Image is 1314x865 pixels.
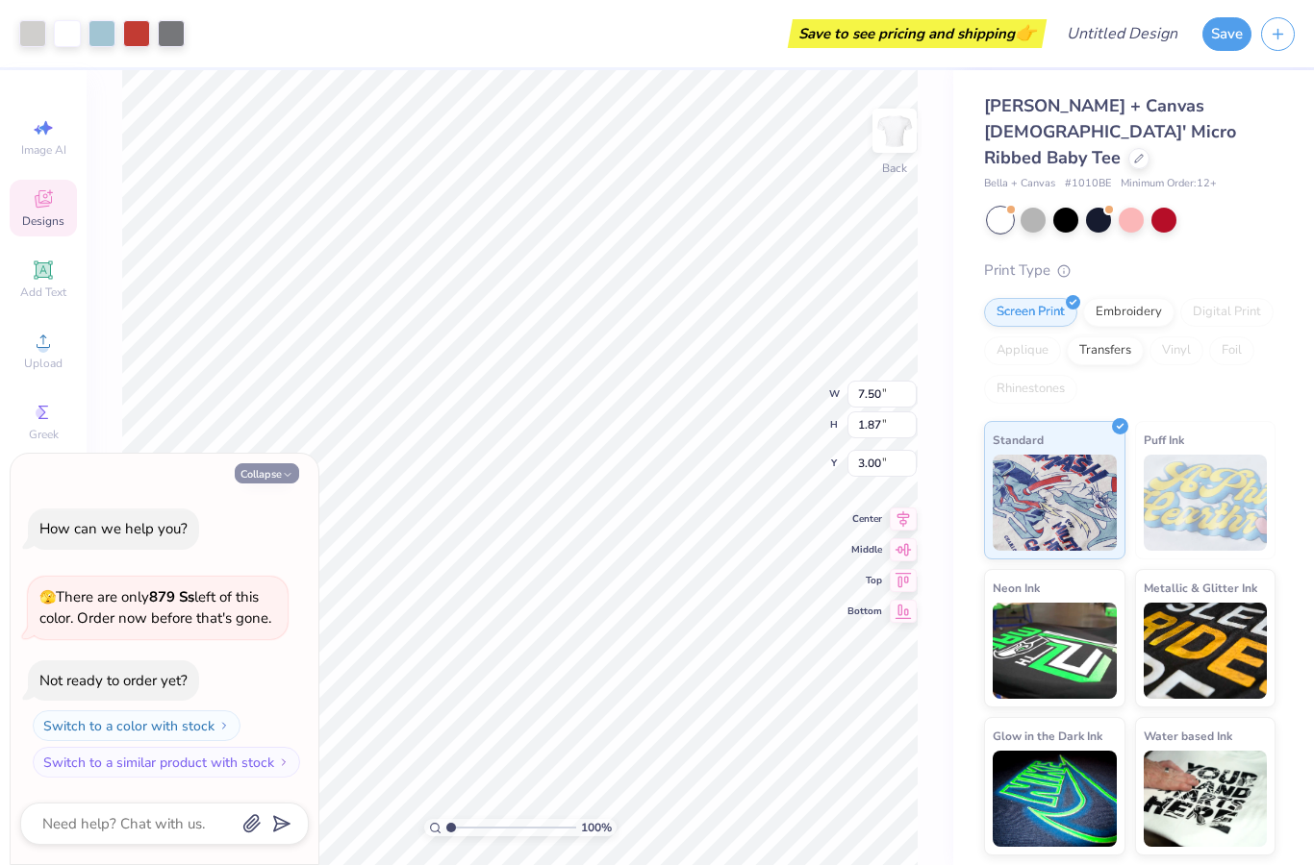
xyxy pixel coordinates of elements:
span: Image AI [21,142,66,158]
div: Embroidery [1083,298,1175,327]
span: There are only left of this color. Order now before that's gone. [39,587,271,629]
div: Applique [984,336,1061,365]
img: Switch to a color with stock [218,720,230,731]
strong: 879 Ss [149,587,194,606]
span: Greek [29,427,59,442]
div: Save to see pricing and shipping [793,19,1042,48]
span: Bottom [847,605,882,618]
span: Metallic & Glitter Ink [1144,578,1257,598]
span: [PERSON_NAME] + Canvas [DEMOGRAPHIC_DATA]' Micro Ribbed Baby Tee [984,94,1236,169]
span: # 1010BE [1065,176,1111,192]
img: Water based Ink [1144,751,1268,847]
span: 👉 [1015,21,1036,44]
span: Center [847,512,882,526]
span: Middle [847,543,882,556]
button: Switch to a color with stock [33,710,240,741]
span: Glow in the Dark Ink [993,726,1102,746]
input: Untitled Design [1051,14,1193,53]
div: Rhinestones [984,375,1077,404]
span: Water based Ink [1144,726,1232,746]
div: Back [882,160,907,177]
div: How can we help you? [39,519,188,538]
span: Bella + Canvas [984,176,1055,192]
span: 100 % [581,819,612,836]
div: Digital Print [1180,298,1274,327]
span: 🫣 [39,588,56,606]
div: Foil [1209,336,1254,365]
button: Switch to a similar product with stock [33,747,300,778]
span: Minimum Order: 12 + [1121,176,1217,192]
img: Glow in the Dark Ink [993,751,1117,847]
img: Switch to a similar product with stock [278,756,290,768]
div: Vinyl [1150,336,1203,365]
span: Designs [22,213,64,229]
div: Print Type [984,259,1276,282]
div: Screen Print [984,298,1077,327]
button: Save [1202,17,1251,51]
img: Back [875,111,914,150]
img: Neon Ink [993,603,1117,699]
div: Not ready to order yet? [39,671,188,690]
span: Top [847,574,882,587]
button: Collapse [235,463,299,483]
span: Puff Ink [1144,430,1184,450]
img: Standard [993,455,1117,551]
span: Upload [24,356,63,371]
img: Puff Ink [1144,455,1268,551]
div: Transfers [1067,336,1144,365]
span: Neon Ink [993,578,1040,598]
span: Add Text [20,284,66,300]
img: Metallic & Glitter Ink [1144,603,1268,699]
span: Standard [993,430,1044,450]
